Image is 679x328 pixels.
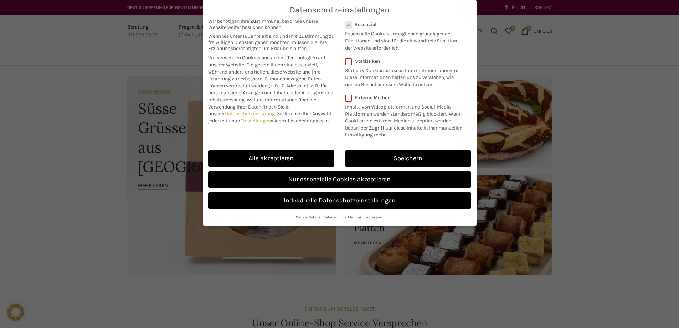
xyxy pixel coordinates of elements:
label: Externe Medien [345,95,467,101]
span: Sie können Ihre Auswahl jederzeit unter widerrufen oder anpassen. [208,111,331,124]
p: Statistik Cookies erfassen Informationen anonym. Diese Informationen helfen uns zu verstehen, wie... [345,64,462,88]
span: Wir benötigen Ihre Zustimmung, bevor Sie unsere Website weiter besuchen können. [208,18,334,30]
a: Cookie-Details [296,215,321,219]
a: Datenschutzerklärung [323,215,361,219]
span: Personenbezogene Daten können verarbeitet werden (z. B. IP-Adressen), z. B. für personalisierte A... [208,76,333,103]
span: Wenn Sie unter 16 Jahre alt sind und Ihre Zustimmung zu freiwilligen Diensten geben möchten, müss... [208,33,334,51]
p: Inhalte von Videoplattformen und Social-Media-Plattformen werden standardmäßig blockiert. Wenn Co... [345,101,467,138]
a: Nur essenzielle Cookies akzeptieren [208,171,471,188]
span: Datenschutzeinstellungen [290,5,390,15]
a: Datenschutzerklärung [225,111,275,117]
label: Statistiken [345,58,462,64]
a: Einstellungen [240,118,271,124]
a: Alle akzeptieren [208,150,334,167]
a: Speichern [345,150,471,167]
span: Weitere Informationen über die Verwendung Ihrer Daten finden Sie in unserer . [208,97,316,117]
label: Essenziell [345,21,462,27]
p: Essenzielle Cookies ermöglichen grundlegende Funktionen und sind für die einwandfreie Funktion de... [345,27,462,51]
a: Impressum [364,215,384,219]
span: Wir verwenden Cookies und andere Technologien auf unserer Website. Einige von ihnen sind essenzie... [208,55,325,82]
a: Individuelle Datenschutzeinstellungen [208,192,471,209]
